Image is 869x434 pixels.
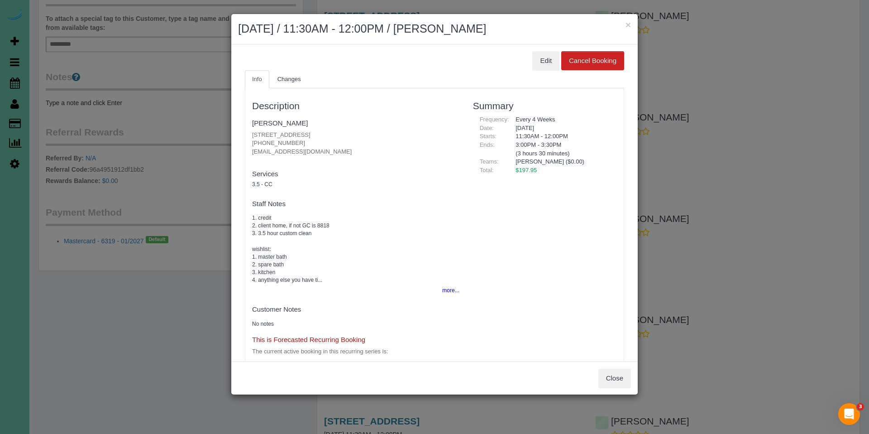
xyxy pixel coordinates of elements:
[838,403,860,425] iframe: Intercom live chat
[473,101,617,111] h3: Summary
[270,70,308,89] a: Changes
[252,360,325,367] span: [DATE] 11:30AM - 12:00PM
[509,141,617,158] div: 3:00PM - 3:30PM (3 hours 30 minutes)
[857,403,864,410] span: 3
[480,141,495,148] span: Ends:
[252,182,459,188] h5: 3.5 - CC
[252,200,459,208] h4: Staff Notes
[252,336,459,344] h4: This is Forecasted Recurring Booking
[480,116,509,123] span: Frequency:
[509,132,617,141] div: 11:30AM - 12:00PM
[625,20,631,29] button: ×
[277,76,301,82] span: Changes
[480,167,494,174] span: Total:
[480,158,499,165] span: Teams:
[238,21,631,37] h2: [DATE] / 11:30AM - 12:00PM / [PERSON_NAME]
[252,119,308,127] a: [PERSON_NAME]
[561,51,624,70] button: Cancel Booking
[532,51,559,70] button: Edit
[245,70,269,89] a: Info
[252,101,459,111] h3: Description
[480,125,494,131] span: Date:
[252,131,459,156] p: [STREET_ADDRESS] [PHONE_NUMBER] [EMAIL_ADDRESS][DOMAIN_NAME]
[509,116,617,124] div: Every 4 Weeks
[252,170,459,178] h4: Services
[252,76,262,82] span: Info
[516,158,610,166] li: [PERSON_NAME] ($0.00)
[252,306,459,313] h4: Customer Notes
[480,133,497,140] span: Starts:
[252,320,459,328] pre: No notes
[598,369,631,388] button: Close
[509,124,617,133] div: [DATE]
[437,284,459,297] button: more...
[516,167,537,174] span: $197.95
[252,347,459,356] p: The current active booking in this recurring series is:
[252,214,459,284] pre: 1. credit 2. client home, if not GC is 8818 3. 3.5 hour custom clean wishlist: 1. master bath 2. ...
